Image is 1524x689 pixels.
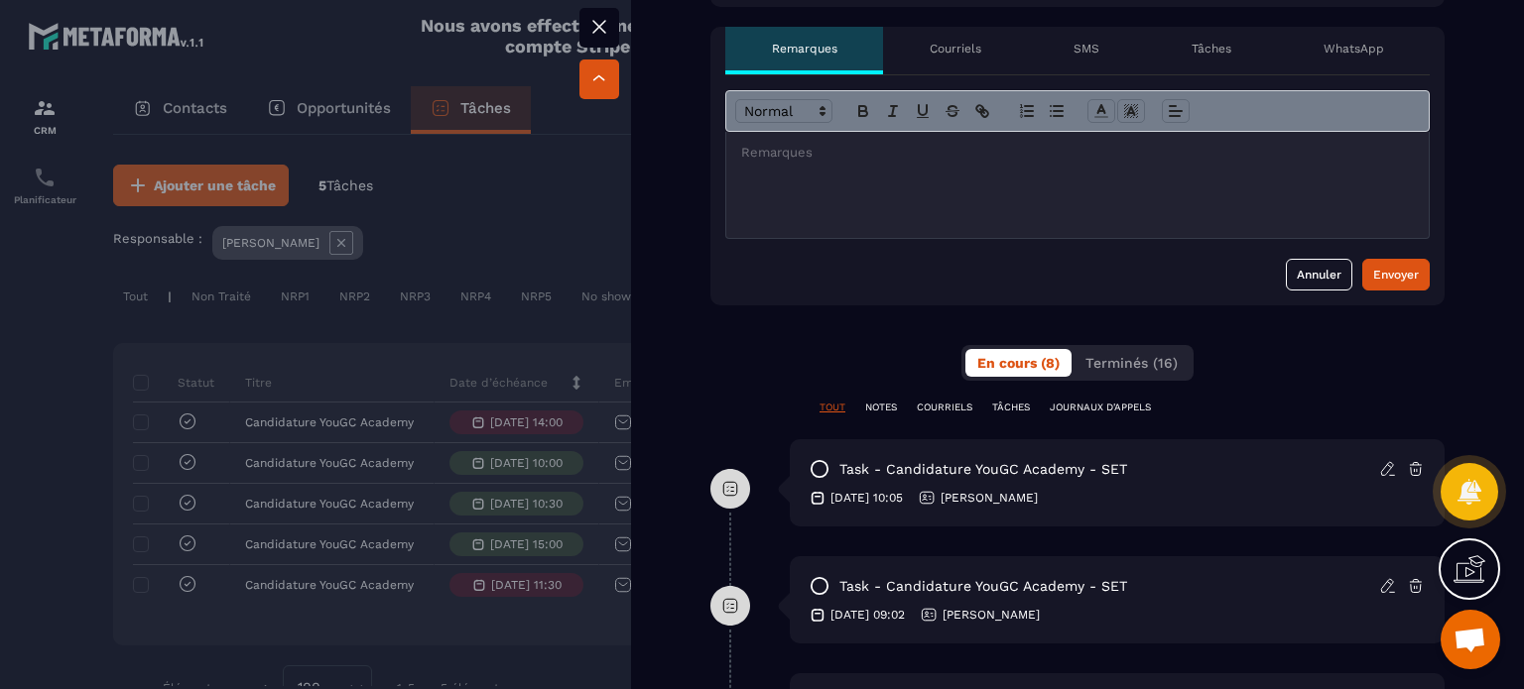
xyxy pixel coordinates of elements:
[1362,259,1430,290] button: Envoyer
[965,349,1072,377] button: En cours (8)
[992,401,1030,414] p: TÂCHES
[1074,41,1099,57] p: SMS
[917,401,972,414] p: COURRIELS
[977,355,1060,371] span: En cours (8)
[943,607,1040,623] p: [PERSON_NAME]
[1286,259,1352,290] button: Annuler
[1324,41,1384,57] p: WhatsApp
[1192,41,1231,57] p: Tâches
[941,490,1038,506] p: [PERSON_NAME]
[930,41,981,57] p: Courriels
[839,577,1127,596] p: task - Candidature YouGC Academy - SET
[1050,401,1151,414] p: JOURNAUX D'APPELS
[772,41,837,57] p: Remarques
[820,401,845,414] p: TOUT
[830,490,903,506] p: [DATE] 10:05
[1085,355,1178,371] span: Terminés (16)
[839,460,1127,479] p: task - Candidature YouGC Academy - SET
[830,607,905,623] p: [DATE] 09:02
[1373,265,1419,285] div: Envoyer
[1441,610,1500,669] a: Ouvrir le chat
[1074,349,1190,377] button: Terminés (16)
[865,401,897,414] p: NOTES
